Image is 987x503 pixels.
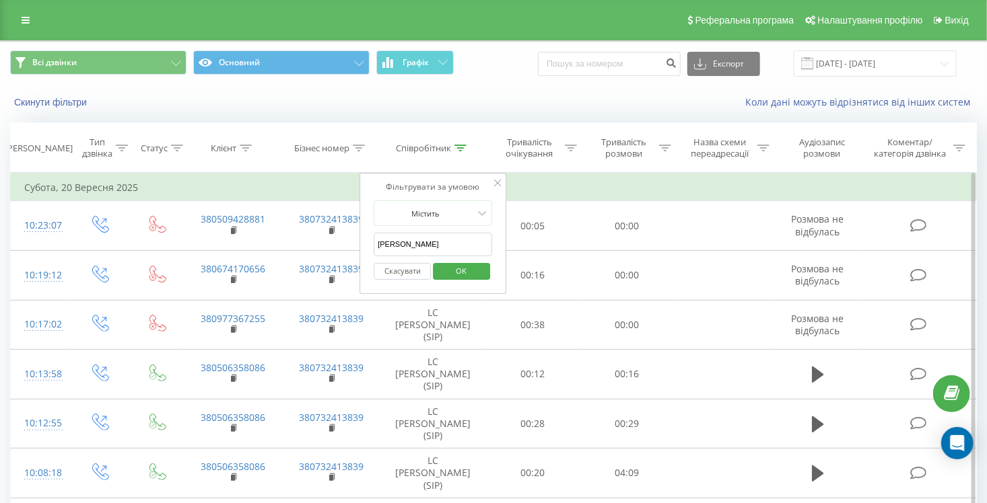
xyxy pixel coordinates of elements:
div: 10:23:07 [24,212,57,239]
div: 10:17:02 [24,311,57,338]
span: Розмова не відбулась [792,312,844,337]
td: 00:00 [580,250,675,300]
button: Всі дзвінки [10,50,186,75]
a: 380732413839 [299,262,364,275]
a: 380732413839 [299,361,364,374]
div: Статус [141,143,168,154]
td: 00:00 [580,300,675,350]
td: LC [PERSON_NAME] (SIP) [380,449,486,498]
div: 10:12:55 [24,410,57,436]
td: 00:16 [580,350,675,399]
a: Коли дані можуть відрізнятися вiд інших систем [745,95,977,108]
td: 00:16 [486,250,580,300]
td: LC [PERSON_NAME] (SIP) [380,399,486,449]
div: Фільтрувати за умовою [374,180,492,194]
td: 00:00 [580,201,675,251]
a: 380506358086 [201,411,265,424]
div: Тип дзвінка [82,137,112,159]
a: 380506358086 [201,460,265,473]
a: 380506358086 [201,361,265,374]
input: Введіть значення [374,233,492,256]
span: Вихід [945,15,969,26]
td: 00:05 [486,201,580,251]
div: Клієнт [211,143,236,154]
a: 380732413839 [299,411,364,424]
span: OK [443,260,481,281]
a: 380509428881 [201,212,265,225]
td: LC [PERSON_NAME] (SIP) [380,300,486,350]
div: Співробітник [396,143,451,154]
td: 00:12 [486,350,580,399]
div: [PERSON_NAME] [5,143,73,154]
a: 380732413839 [299,312,364,325]
a: 380732413839 [299,460,364,473]
button: Скинути фільтри [10,96,94,108]
span: Реферальна програма [695,15,794,26]
input: Пошук за номером [538,52,681,76]
span: Розмова не відбулась [792,212,844,237]
button: Графік [376,50,454,75]
td: 00:29 [580,399,675,449]
button: Скасувати [374,263,431,280]
div: Open Intercom Messenger [941,427,974,459]
span: Розмова не відбулась [792,262,844,287]
a: 380732413839 [299,212,364,225]
td: LC [PERSON_NAME] (SIP) [380,350,486,399]
td: Субота, 20 Вересня 2025 [11,174,977,201]
div: Коментар/категорія дзвінка [871,137,950,159]
td: 00:20 [486,449,580,498]
a: 380977367255 [201,312,265,325]
td: 04:09 [580,449,675,498]
div: Назва схеми переадресації [687,137,754,159]
td: 00:28 [486,399,580,449]
div: Тривалість розмови [592,137,656,159]
button: Основний [193,50,370,75]
div: Аудіозапис розмови [785,137,860,159]
div: 10:08:18 [24,460,57,486]
a: 380674170656 [201,262,265,275]
div: 10:19:12 [24,262,57,288]
button: OK [433,263,490,280]
div: Бізнес номер [294,143,349,154]
div: Тривалість очікування [498,137,561,159]
div: 10:13:58 [24,361,57,387]
span: Графік [403,58,429,67]
td: 00:38 [486,300,580,350]
button: Експорт [687,52,760,76]
span: Налаштування профілю [817,15,922,26]
span: Всі дзвінки [32,57,77,68]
